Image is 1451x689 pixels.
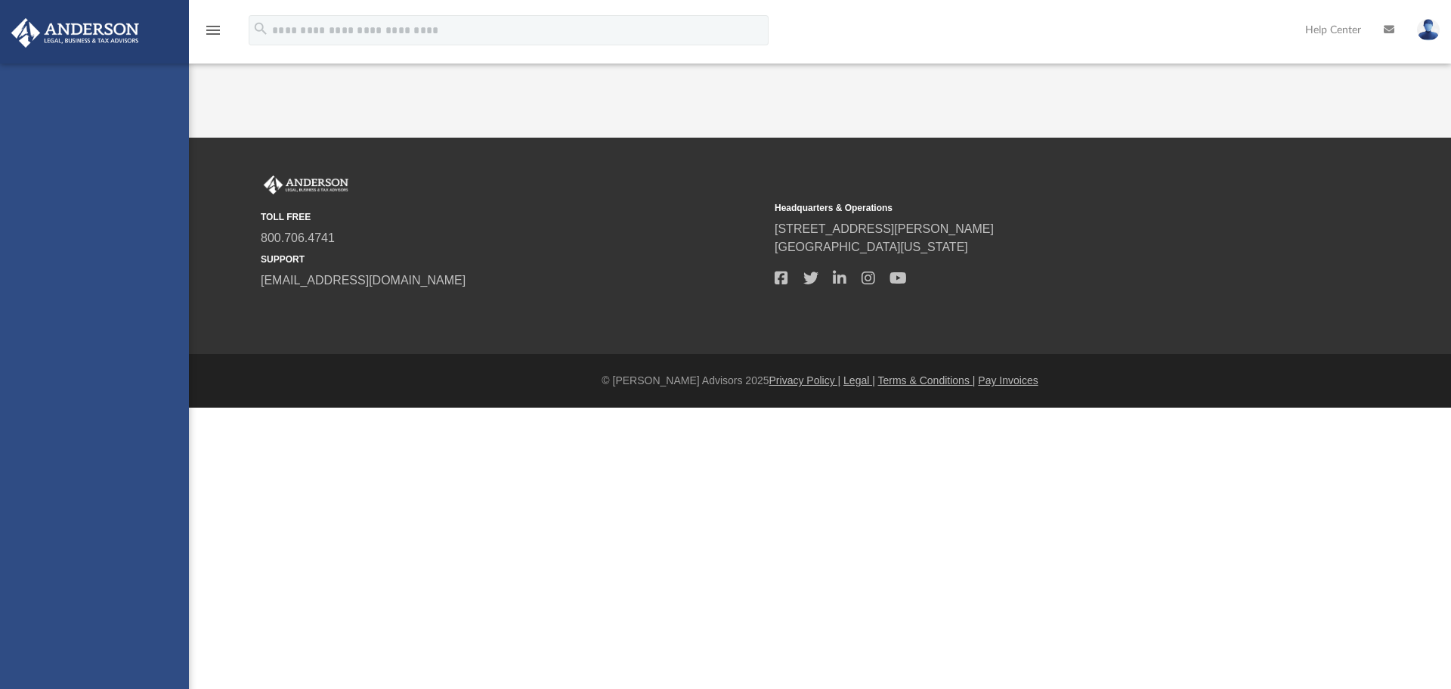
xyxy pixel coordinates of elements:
a: [STREET_ADDRESS][PERSON_NAME] [775,222,994,235]
a: [GEOGRAPHIC_DATA][US_STATE] [775,241,968,253]
small: SUPPORT [261,253,764,266]
a: Legal | [843,374,875,386]
img: User Pic [1417,19,1440,41]
div: © [PERSON_NAME] Advisors 2025 [189,373,1451,389]
img: Anderson Advisors Platinum Portal [7,18,144,48]
small: TOLL FREE [261,210,764,224]
small: Headquarters & Operations [775,201,1278,215]
i: search [252,20,269,37]
a: 800.706.4741 [261,231,335,244]
a: menu [204,29,222,39]
i: menu [204,21,222,39]
a: Privacy Policy | [769,374,841,386]
img: Anderson Advisors Platinum Portal [261,175,351,195]
a: Pay Invoices [978,374,1038,386]
a: Terms & Conditions | [878,374,976,386]
a: [EMAIL_ADDRESS][DOMAIN_NAME] [261,274,466,287]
